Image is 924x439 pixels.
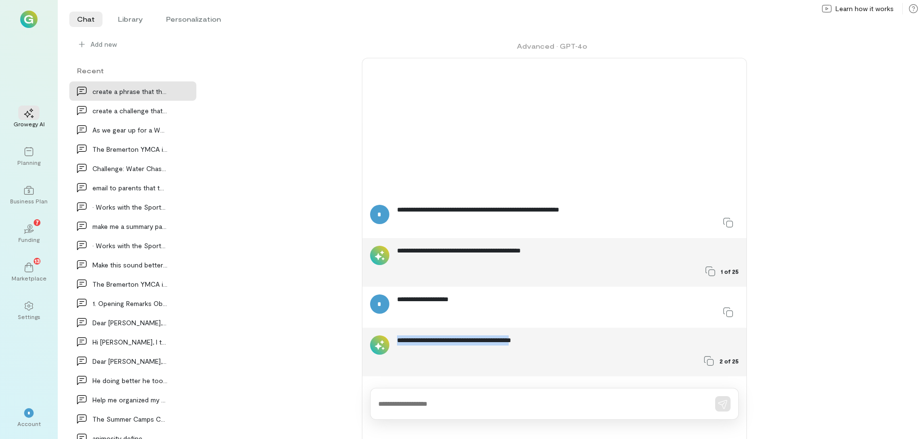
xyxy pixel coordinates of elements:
[12,255,46,290] a: Marketplace
[90,40,117,49] span: Add new
[92,202,167,212] div: • Works with the Sports and Rec Director on the p…
[92,414,167,424] div: The Summer Camps Coordinator is responsible to do…
[12,178,46,213] a: Business Plan
[835,4,894,13] span: Learn how it works
[92,125,167,135] div: As we gear up for a Week 9 Amazing Race, it's imp…
[92,375,167,386] div: He doing better he took a very long nap and think…
[92,221,167,231] div: make me a summary paragraph for my resume Dedicat…
[92,144,167,154] div: The Bremerton YMCA is committed to promoting heal…
[17,420,41,427] div: Account
[12,216,46,251] a: Funding
[12,400,46,435] div: *Account
[92,337,167,347] div: Hi [PERSON_NAME], I tried calling but couldn't get throu…
[17,159,40,166] div: Planning
[18,313,40,320] div: Settings
[92,260,167,270] div: Make this sound better Email to CIT Counsleor in…
[92,395,167,405] div: Help me organized my thoughts of how to communica…
[12,274,47,282] div: Marketplace
[10,197,48,205] div: Business Plan
[92,106,167,116] div: create a challenge that is like amazing race as a…
[719,357,739,365] span: 2 of 25
[721,267,739,275] span: 1 of 25
[92,356,167,366] div: Dear [PERSON_NAME], I wanted to follow up on our…
[36,218,39,226] span: 7
[69,12,103,27] li: Chat
[92,318,167,328] div: Dear [PERSON_NAME], I hope this message finds yo…
[110,12,151,27] li: Library
[92,240,167,251] div: • Works with the Sports and Rec Director on the p…
[18,236,39,243] div: Funding
[92,163,167,173] div: Challenge: Water Chaser Your next task awaits at…
[12,293,46,328] a: Settings
[92,298,167,308] div: 1. Opening Remarks Objective: Discuss recent cam…
[12,101,46,135] a: Growegy AI
[69,66,196,76] div: Recent
[35,256,40,265] span: 13
[12,139,46,174] a: Planning
[13,120,45,128] div: Growegy AI
[158,12,229,27] li: Personalization
[92,279,167,289] div: The Bremerton YMCA is proud to join the Bremerton…
[92,86,167,96] div: create a phrase that they have to go to the field…
[92,183,167,193] div: email to parents that their child needs to bring…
